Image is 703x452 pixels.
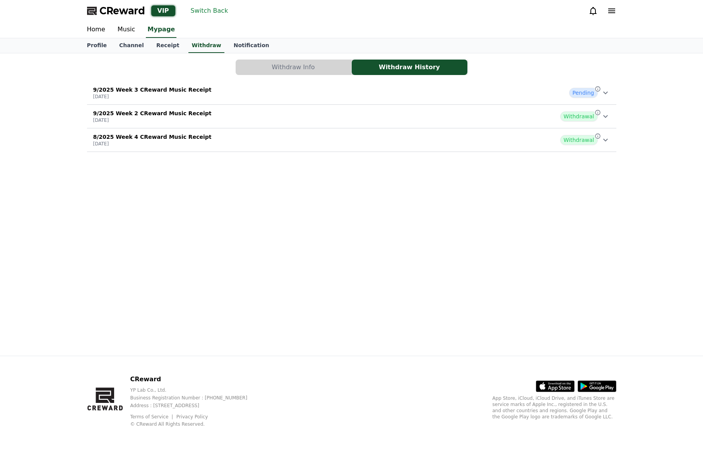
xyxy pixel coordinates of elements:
span: CReward [99,5,145,17]
a: Terms of Service [130,414,174,420]
a: Withdraw History [352,60,468,75]
a: Withdraw [188,38,224,53]
a: Mypage [146,22,176,38]
p: [DATE] [93,94,212,100]
span: Withdrawal [560,135,598,145]
a: Receipt [150,38,186,53]
div: VIP [151,5,175,16]
p: © CReward All Rights Reserved. [130,421,260,427]
p: Address : [STREET_ADDRESS] [130,403,260,409]
a: Music [111,22,142,38]
p: [DATE] [93,141,212,147]
span: Pending [569,88,598,98]
a: Home [81,22,111,38]
p: YP Lab Co., Ltd. [130,387,260,393]
p: CReward [130,375,260,384]
p: [DATE] [93,117,212,123]
button: Switch Back [188,5,231,17]
p: 9/2025 Week 2 CReward Music Receipt [93,109,212,117]
button: 9/2025 Week 3 CReward Music Receipt [DATE] Pending [87,81,616,105]
button: Withdraw History [352,60,467,75]
p: Business Registration Number : [PHONE_NUMBER] [130,395,260,401]
a: Withdraw Info [236,60,352,75]
a: CReward [87,5,145,17]
button: 8/2025 Week 4 CReward Music Receipt [DATE] Withdrawal [87,128,616,152]
a: Channel [113,38,150,53]
a: Notification [227,38,275,53]
button: Withdraw Info [236,60,351,75]
a: Profile [81,38,113,53]
button: 9/2025 Week 2 CReward Music Receipt [DATE] Withdrawal [87,105,616,128]
p: 8/2025 Week 4 CReward Music Receipt [93,133,212,141]
p: 9/2025 Week 3 CReward Music Receipt [93,86,212,94]
p: App Store, iCloud, iCloud Drive, and iTunes Store are service marks of Apple Inc., registered in ... [493,395,616,420]
span: Withdrawal [560,111,598,121]
a: Privacy Policy [176,414,208,420]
